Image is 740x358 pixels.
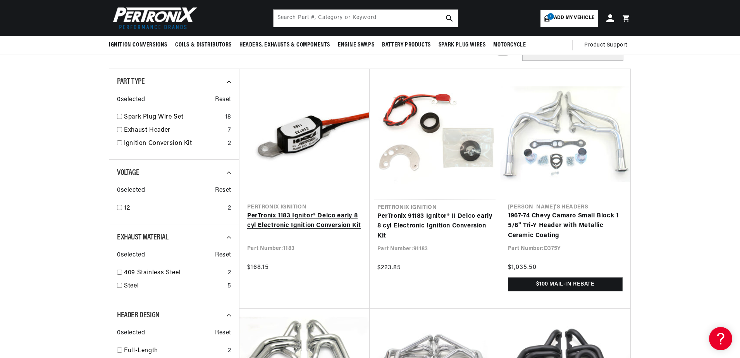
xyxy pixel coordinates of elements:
[228,139,231,149] div: 2
[239,41,330,49] span: Headers, Exhausts & Components
[109,5,198,31] img: Pertronix
[584,36,631,55] summary: Product Support
[225,112,231,122] div: 18
[215,328,231,338] span: Reset
[171,36,236,54] summary: Coils & Distributors
[117,186,145,196] span: 0 selected
[124,346,225,356] a: Full-Length
[554,14,594,22] span: Add my vehicle
[274,10,458,27] input: Search Part #, Category or Keyword
[124,203,225,213] a: 12
[439,41,486,49] span: Spark Plug Wires
[228,203,231,213] div: 2
[124,281,224,291] a: Steel
[175,41,232,49] span: Coils & Distributors
[334,36,378,54] summary: Engine Swaps
[489,36,530,54] summary: Motorcycle
[117,169,139,177] span: Voltage
[435,36,490,54] summary: Spark Plug Wires
[378,36,435,54] summary: Battery Products
[493,41,526,49] span: Motorcycle
[215,186,231,196] span: Reset
[117,250,145,260] span: 0 selected
[228,268,231,278] div: 2
[547,13,554,20] span: 1
[117,312,160,319] span: Header Design
[109,41,167,49] span: Ignition Conversions
[584,41,627,50] span: Product Support
[382,41,431,49] span: Battery Products
[441,10,458,27] button: search button
[117,328,145,338] span: 0 selected
[215,250,231,260] span: Reset
[338,41,374,49] span: Engine Swaps
[228,346,231,356] div: 2
[227,281,231,291] div: 5
[236,36,334,54] summary: Headers, Exhausts & Components
[117,234,169,241] span: Exhaust Material
[124,139,225,149] a: Ignition Conversion Kit
[540,10,598,27] a: 1Add my vehicle
[508,211,623,241] a: 1967-74 Chevy Camaro Small Block 1 5/8" Tri-Y Header with Metallic Ceramic Coating
[215,95,231,105] span: Reset
[124,112,222,122] a: Spark Plug Wire Set
[117,78,145,86] span: Part Type
[117,95,145,105] span: 0 selected
[228,126,231,136] div: 7
[124,268,225,278] a: 409 Stainless Steel
[247,211,362,231] a: PerTronix 1183 Ignitor® Delco early 8 cyl Electronic Ignition Conversion Kit
[124,126,225,136] a: Exhaust Header
[109,36,171,54] summary: Ignition Conversions
[377,212,492,241] a: PerTronix 91183 Ignitor® II Delco early 8 cyl Electronic Ignition Conversion Kit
